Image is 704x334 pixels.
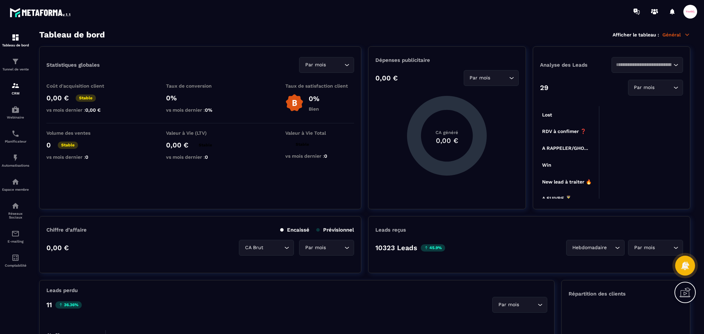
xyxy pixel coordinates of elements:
tspan: RDV à confimer ❓ [542,129,586,134]
p: Réseaux Sociaux [2,212,29,219]
input: Search for option [327,61,343,69]
span: Par mois [304,244,327,252]
input: Search for option [608,244,613,252]
img: formation [11,57,20,66]
p: Leads perdu [46,287,78,293]
a: formationformationTunnel de vente [2,52,29,76]
p: Analyse des Leads [540,62,612,68]
p: vs mois dernier : [166,107,235,113]
div: Search for option [239,240,294,256]
span: Par mois [632,244,656,252]
p: Comptabilité [2,264,29,267]
div: Search for option [612,57,683,73]
tspan: New lead à traiter 🔥 [542,179,592,185]
p: Valeur à Vie (LTV) [166,130,235,136]
p: Afficher le tableau : [613,32,659,37]
p: Chiffre d’affaire [46,227,87,233]
p: Encaissé [280,227,309,233]
img: automations [11,178,20,186]
input: Search for option [656,244,672,252]
p: 0,00 € [46,244,69,252]
a: schedulerschedulerPlanificateur [2,124,29,148]
p: Général [662,32,690,38]
p: Volume des ventes [46,130,115,136]
p: Stable [292,141,312,148]
h3: Tableau de bord [39,30,105,40]
p: 10323 Leads [375,244,417,252]
p: Taux de satisfaction client [285,83,354,89]
input: Search for option [616,61,672,69]
span: 0 [324,153,327,159]
img: formation [11,33,20,42]
span: Par mois [468,74,492,82]
a: automationsautomationsWebinaire [2,100,29,124]
p: Leads reçus [375,227,406,233]
span: Hebdomadaire [571,244,608,252]
img: formation [11,81,20,90]
img: accountant [11,254,20,262]
div: Search for option [299,240,354,256]
p: Tunnel de vente [2,67,29,71]
p: 0% [166,94,235,102]
a: emailemailE-mailing [2,224,29,248]
p: 0% [309,94,319,103]
p: Statistiques globales [46,62,100,68]
img: b-badge-o.b3b20ee6.svg [285,94,304,112]
img: scheduler [11,130,20,138]
span: 0 [85,154,88,160]
p: 0,00 € [375,74,398,82]
p: Prévisionnel [316,227,354,233]
span: 0,00 € [85,107,101,113]
span: Par mois [497,301,520,309]
div: Search for option [492,297,547,313]
p: vs mois dernier : [166,154,235,160]
a: automationsautomationsEspace membre [2,172,29,197]
p: Bien [309,106,319,112]
p: Stable [195,142,216,149]
p: Coût d'acquisition client [46,83,115,89]
input: Search for option [492,74,507,82]
a: formationformationCRM [2,76,29,100]
p: 0,00 € [166,141,188,149]
a: social-networksocial-networkRéseaux Sociaux [2,197,29,224]
tspan: Win [542,162,551,168]
div: Search for option [566,240,625,256]
p: Automatisations [2,164,29,167]
p: Stable [76,94,96,102]
p: 36.36% [55,301,82,309]
p: Stable [58,142,78,149]
p: Valeur à Vie Total [285,130,354,136]
p: vs mois dernier : [285,153,354,159]
p: CRM [2,91,29,95]
p: Tableau de bord [2,43,29,47]
p: E-mailing [2,240,29,243]
p: 11 [46,301,52,309]
p: Espace membre [2,188,29,191]
p: 45.9% [421,244,445,252]
p: 0,00 € [46,94,69,102]
p: 29 [540,83,548,92]
p: Taux de conversion [166,83,235,89]
p: vs mois dernier : [46,107,115,113]
a: formationformationTableau de bord [2,28,29,52]
span: 0 [205,154,208,160]
tspan: A SUIVRE ⏳ [542,196,572,201]
span: Par mois [304,61,327,69]
p: Planificateur [2,140,29,143]
input: Search for option [327,244,343,252]
a: automationsautomationsAutomatisations [2,148,29,172]
div: Search for option [628,80,683,96]
input: Search for option [520,301,536,309]
input: Search for option [265,244,283,252]
tspan: A RAPPELER/GHO... [542,145,588,151]
tspan: Lost [542,112,552,118]
span: 0% [205,107,212,113]
p: vs mois dernier : [46,154,115,160]
p: 0 [46,141,51,149]
a: accountantaccountantComptabilité [2,248,29,272]
img: automations [11,105,20,114]
p: Répartition des clients [569,291,683,297]
img: logo [10,6,71,19]
div: Search for option [464,70,519,86]
img: email [11,230,20,238]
